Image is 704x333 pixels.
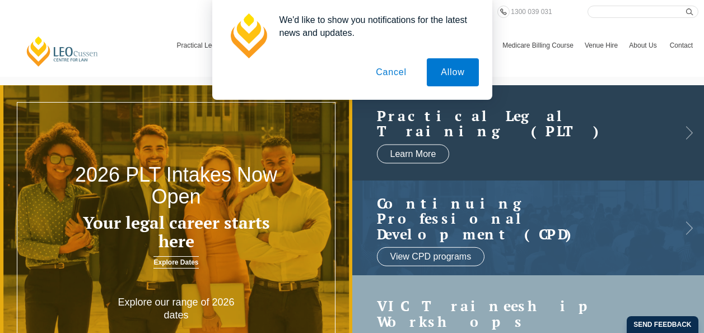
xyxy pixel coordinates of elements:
[271,13,479,39] div: We'd like to show you notifications for the latest news and updates.
[377,108,658,138] a: Practical LegalTraining (PLT)
[377,195,658,242] a: Continuing ProfessionalDevelopment (CPD)
[71,214,282,251] h3: Your legal career starts here
[362,58,421,86] button: Cancel
[427,58,478,86] button: Allow
[226,13,271,58] img: notification icon
[377,108,658,138] h2: Practical Legal Training (PLT)
[106,296,247,322] p: Explore our range of 2026 dates
[377,144,450,163] a: Learn More
[377,195,658,242] h2: Continuing Professional Development (CPD)
[377,298,658,329] a: VIC Traineeship Workshops
[71,164,282,208] h2: 2026 PLT Intakes Now Open
[153,256,198,269] a: Explore Dates
[377,247,485,266] a: View CPD programs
